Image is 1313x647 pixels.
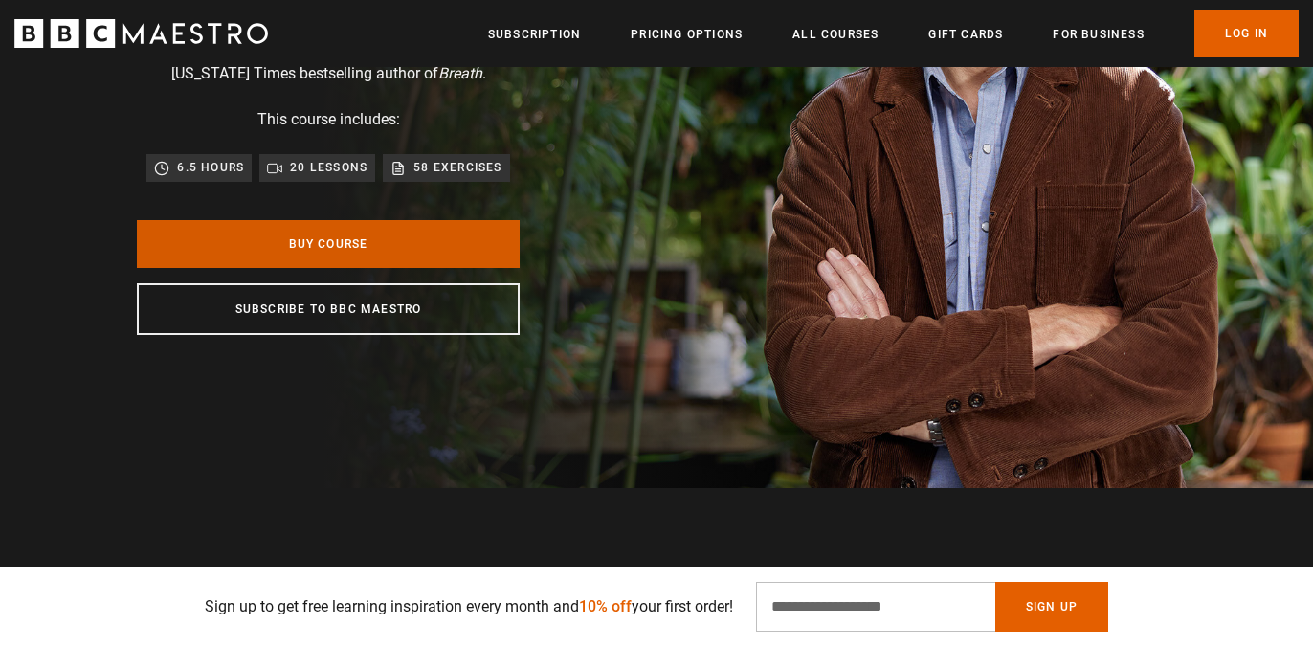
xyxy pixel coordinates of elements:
[488,10,1299,57] nav: Primary
[137,283,520,335] a: Subscribe to BBC Maestro
[995,582,1108,632] button: Sign Up
[792,25,879,44] a: All Courses
[413,158,501,177] p: 58 exercises
[177,158,244,177] p: 6.5 hours
[205,595,733,618] p: Sign up to get free learning inspiration every month and your first order!
[631,25,743,44] a: Pricing Options
[137,220,520,268] a: Buy Course
[1194,10,1299,57] a: Log In
[290,158,367,177] p: 20 lessons
[579,597,632,615] span: 10% off
[257,108,400,131] p: This course includes:
[488,25,581,44] a: Subscription
[928,25,1003,44] a: Gift Cards
[438,64,482,82] i: Breath
[14,19,268,48] svg: BBC Maestro
[1053,25,1144,44] a: For business
[286,565,1028,605] h2: What you'll learn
